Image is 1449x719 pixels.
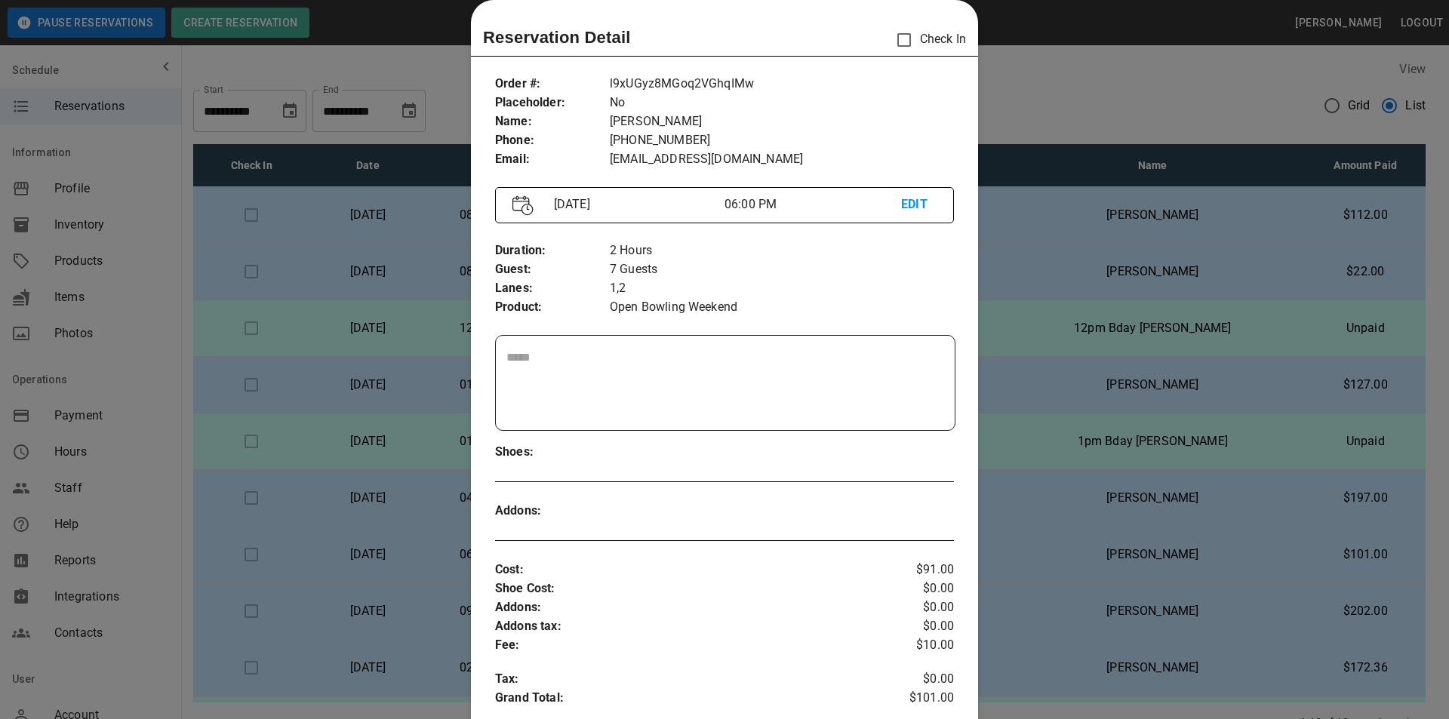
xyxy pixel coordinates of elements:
p: 2 Hours [610,241,954,260]
p: $10.00 [878,636,954,655]
p: Guest : [495,260,610,279]
p: $0.00 [878,579,954,598]
p: l9xUGyz8MGoq2VGhqIMw [610,75,954,94]
p: [PHONE_NUMBER] [610,131,954,150]
p: Reservation Detail [483,25,631,50]
p: 06:00 PM [724,195,901,214]
p: $0.00 [878,670,954,689]
p: Grand Total : [495,689,878,711]
p: Order # : [495,75,610,94]
p: [EMAIL_ADDRESS][DOMAIN_NAME] [610,150,954,169]
p: Shoe Cost : [495,579,878,598]
p: 7 Guests [610,260,954,279]
p: [DATE] [548,195,724,214]
p: Name : [495,112,610,131]
p: $0.00 [878,598,954,617]
p: Fee : [495,636,878,655]
p: Lanes : [495,279,610,298]
p: Shoes : [495,443,610,462]
p: Phone : [495,131,610,150]
p: Placeholder : [495,94,610,112]
p: Duration : [495,241,610,260]
p: Email : [495,150,610,169]
p: Addons tax : [495,617,878,636]
p: [PERSON_NAME] [610,112,954,131]
p: Open Bowling Weekend [610,298,954,317]
p: 1,2 [610,279,954,298]
p: Product : [495,298,610,317]
p: Addons : [495,598,878,617]
p: EDIT [901,195,937,214]
p: Addons : [495,502,610,521]
p: Tax : [495,670,878,689]
img: Vector [512,195,534,216]
p: No [610,94,954,112]
p: Check In [888,24,966,56]
p: $0.00 [878,617,954,636]
p: $91.00 [878,561,954,579]
p: Cost : [495,561,878,579]
p: $101.00 [878,689,954,711]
